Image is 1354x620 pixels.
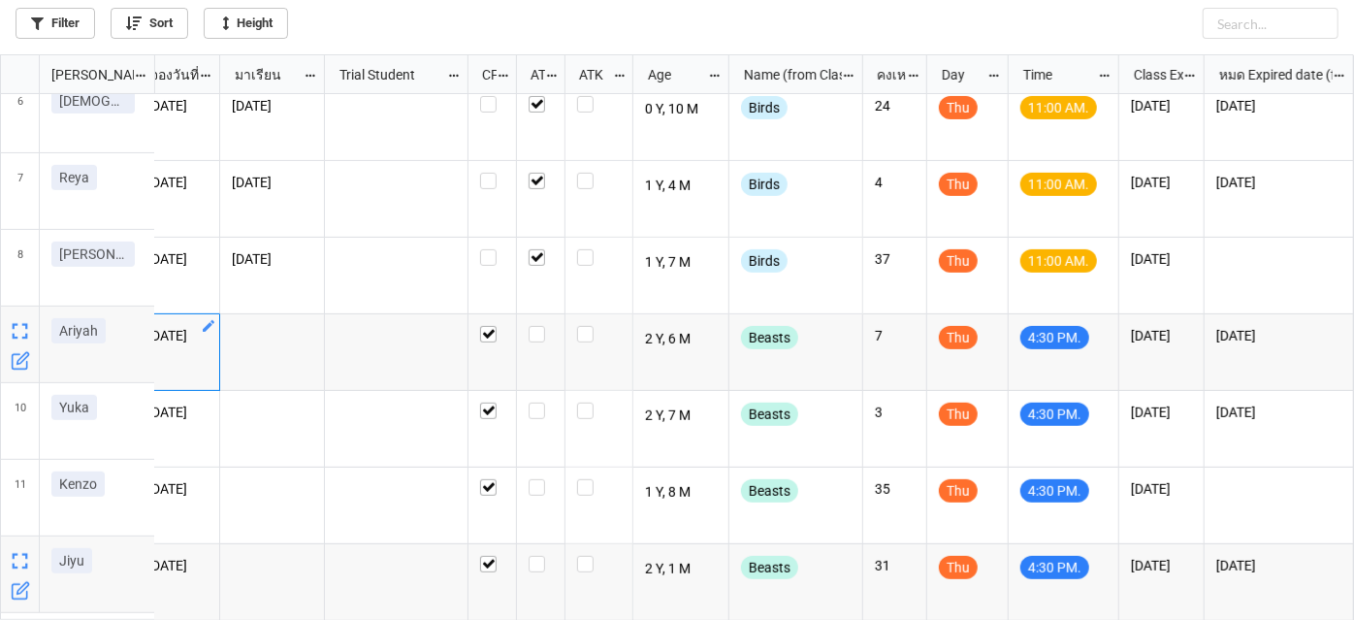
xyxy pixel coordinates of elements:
[645,403,718,430] p: 2 Y, 7 M
[17,230,23,306] span: 8
[1122,64,1184,85] div: Class Expiration
[59,551,84,571] p: Jiyu
[875,403,915,422] p: 3
[59,91,127,111] p: [DEMOGRAPHIC_DATA]
[1131,249,1192,269] p: [DATE]
[645,96,718,123] p: 0 Y, 10 M
[1131,403,1192,422] p: [DATE]
[232,96,312,115] p: [DATE]
[147,96,208,115] p: [DATE]
[59,168,89,187] p: Reya
[147,173,208,192] p: [DATE]
[875,479,915,499] p: 35
[232,173,312,192] p: [DATE]
[147,556,208,575] p: [DATE]
[741,173,788,196] div: Birds
[17,153,23,229] span: 7
[1,55,155,94] div: grid
[645,249,718,277] p: 1 Y, 7 M
[1216,96,1341,115] p: [DATE]
[1131,556,1192,575] p: [DATE]
[1203,8,1338,39] input: Search...
[939,249,978,273] div: Thu
[519,64,546,85] div: ATT
[1020,249,1097,273] div: 11:00 AM.
[1012,64,1098,85] div: Time
[1131,479,1192,499] p: [DATE]
[15,383,26,459] span: 10
[223,64,304,85] div: มาเรียน
[59,474,97,494] p: Kenzo
[875,96,915,115] p: 24
[1020,96,1097,119] div: 11:00 AM.
[939,173,978,196] div: Thu
[741,96,788,119] div: Birds
[1131,173,1192,192] p: [DATE]
[645,556,718,583] p: 2 Y, 1 M
[939,326,978,349] div: Thu
[1131,326,1192,345] p: [DATE]
[1216,326,1341,345] p: [DATE]
[567,64,612,85] div: ATK
[1020,403,1089,426] div: 4:30 PM.
[1020,556,1089,579] div: 4:30 PM.
[59,245,127,264] p: [PERSON_NAME]
[147,403,208,422] p: [DATE]
[1216,403,1341,422] p: [DATE]
[147,479,208,499] p: [DATE]
[636,64,708,85] div: Age
[741,479,798,503] div: Beasts
[1216,173,1341,192] p: [DATE]
[939,556,978,579] div: Thu
[139,64,200,85] div: จองวันที่
[645,173,718,200] p: 1 Y, 4 M
[1208,64,1332,85] div: หมด Expired date (from [PERSON_NAME] Name)
[645,479,718,506] p: 1 Y, 8 M
[204,8,288,39] a: Height
[741,249,788,273] div: Birds
[17,77,23,152] span: 6
[147,326,208,345] p: [DATE]
[875,556,915,575] p: 31
[865,64,906,85] div: คงเหลือ (from Nick Name)
[111,8,188,39] a: Sort
[470,64,498,85] div: CF
[741,403,798,426] div: Beasts
[328,64,446,85] div: Trial Student
[1131,96,1192,115] p: [DATE]
[59,398,89,417] p: Yuka
[732,64,842,85] div: Name (from Class)
[875,249,915,269] p: 37
[1020,173,1097,196] div: 11:00 AM.
[930,64,988,85] div: Day
[1216,556,1341,575] p: [DATE]
[232,249,312,269] p: [DATE]
[59,321,98,341] p: Ariyah
[1020,326,1089,349] div: 4:30 PM.
[147,249,208,269] p: [DATE]
[16,8,95,39] a: Filter
[939,479,978,503] div: Thu
[875,326,915,345] p: 7
[939,96,978,119] div: Thu
[40,64,134,85] div: [PERSON_NAME] Name
[645,326,718,353] p: 2 Y, 6 M
[741,556,798,579] div: Beasts
[15,460,26,536] span: 11
[939,403,978,426] div: Thu
[741,326,798,349] div: Beasts
[1020,479,1089,503] div: 4:30 PM.
[875,173,915,192] p: 4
